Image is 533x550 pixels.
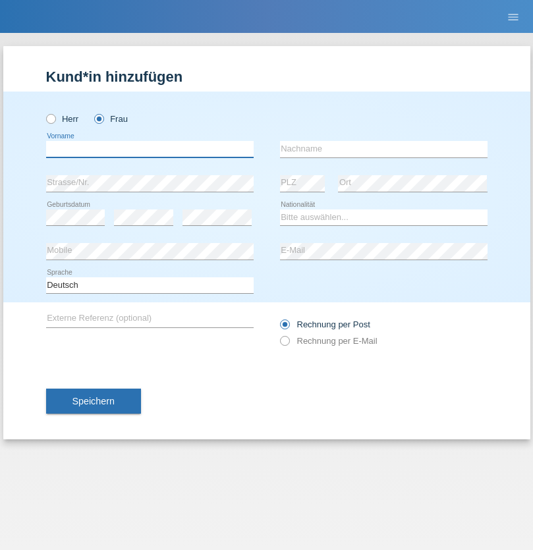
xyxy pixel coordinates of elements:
label: Rechnung per Post [280,319,370,329]
input: Rechnung per Post [280,319,289,336]
input: Rechnung per E-Mail [280,336,289,352]
input: Frau [94,114,103,123]
i: menu [507,11,520,24]
a: menu [500,13,526,20]
label: Rechnung per E-Mail [280,336,378,346]
h1: Kund*in hinzufügen [46,69,488,85]
span: Speichern [72,396,115,406]
button: Speichern [46,389,141,414]
label: Herr [46,114,79,124]
input: Herr [46,114,55,123]
label: Frau [94,114,128,124]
